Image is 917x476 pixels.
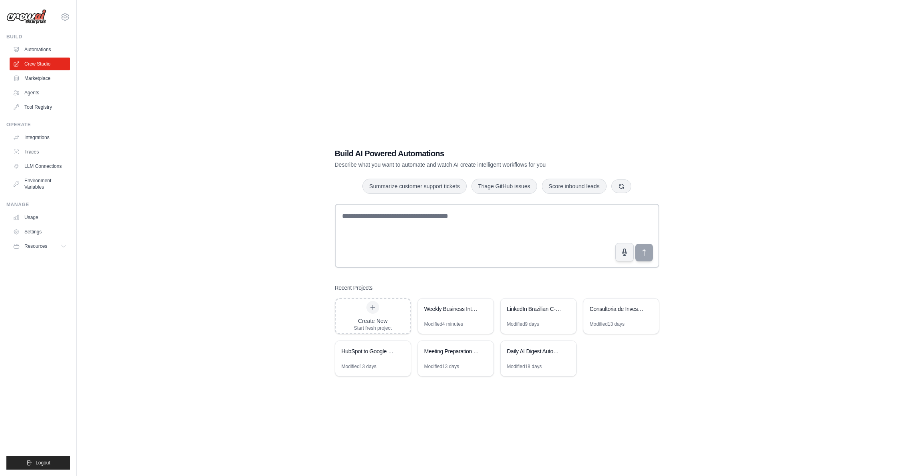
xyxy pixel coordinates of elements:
[507,347,562,355] div: Daily AI Digest Automation
[10,160,70,173] a: LLM Connections
[10,86,70,99] a: Agents
[342,347,396,355] div: HubSpot to Google Sheets Contact Sync
[424,321,463,327] div: Modified 4 minutes
[424,305,479,313] div: Weekly Business Intelligence Reports
[335,148,603,159] h1: Build AI Powered Automations
[36,460,50,466] span: Logout
[6,9,46,24] img: Logo
[424,347,479,355] div: Meeting Preparation for Agentic Automation Sales
[10,211,70,224] a: Usage
[10,101,70,114] a: Tool Registry
[507,321,539,327] div: Modified 9 days
[335,161,603,169] p: Describe what you want to automate and watch AI create intelligent workflows for you
[590,321,625,327] div: Modified 13 days
[615,243,634,261] button: Click to speak your automation idea
[10,145,70,158] a: Traces
[362,179,466,194] button: Summarize customer support tickets
[590,305,644,313] div: Consultoria de Investimentos Personalizada
[6,34,70,40] div: Build
[24,243,47,249] span: Resources
[471,179,537,194] button: Triage GitHub issues
[10,240,70,253] button: Resources
[10,174,70,193] a: Environment Variables
[877,438,917,476] iframe: Chat Widget
[342,363,376,370] div: Modified 13 days
[6,121,70,128] div: Operate
[354,317,392,325] div: Create New
[335,284,373,292] h3: Recent Projects
[10,58,70,70] a: Crew Studio
[507,363,542,370] div: Modified 18 days
[6,201,70,208] div: Manage
[10,131,70,144] a: Integrations
[354,325,392,331] div: Start fresh project
[611,179,631,193] button: Get new suggestions
[10,43,70,56] a: Automations
[542,179,607,194] button: Score inbound leads
[507,305,562,313] div: LinkedIn Brazilian C-Level Outreach Research
[10,72,70,85] a: Marketplace
[6,456,70,470] button: Logout
[10,225,70,238] a: Settings
[424,363,459,370] div: Modified 13 days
